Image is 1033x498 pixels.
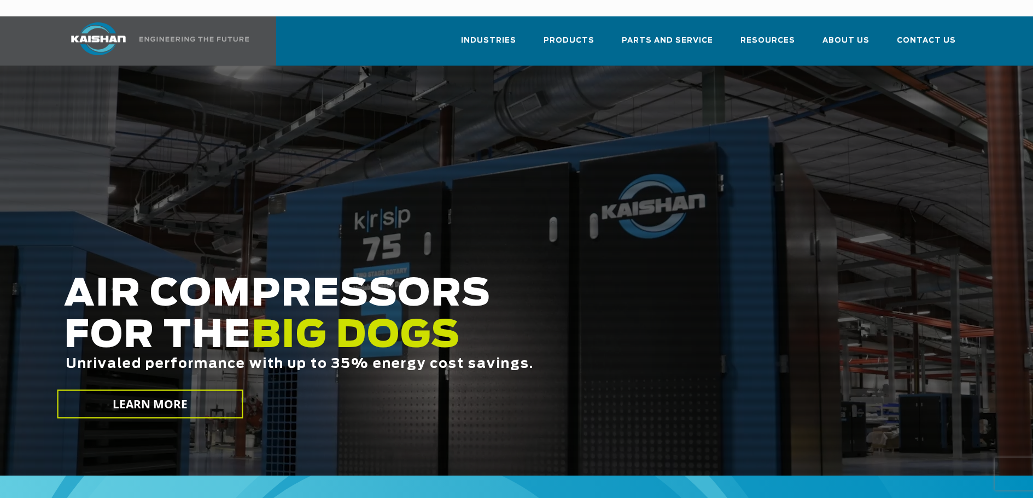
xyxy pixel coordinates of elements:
a: LEARN MORE [57,390,243,419]
span: Products [544,34,594,47]
span: LEARN MORE [112,396,188,412]
h2: AIR COMPRESSORS FOR THE [64,274,816,406]
a: Resources [740,26,795,63]
img: Engineering the future [139,37,249,42]
span: About Us [822,34,869,47]
a: Kaishan USA [57,16,251,66]
a: Parts and Service [622,26,713,63]
span: Resources [740,34,795,47]
span: Contact Us [897,34,956,47]
a: Products [544,26,594,63]
span: Industries [461,34,516,47]
a: Contact Us [897,26,956,63]
a: About Us [822,26,869,63]
span: BIG DOGS [252,318,460,355]
span: Unrivaled performance with up to 35% energy cost savings. [66,358,534,371]
span: Parts and Service [622,34,713,47]
a: Industries [461,26,516,63]
img: kaishan logo [57,22,139,55]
